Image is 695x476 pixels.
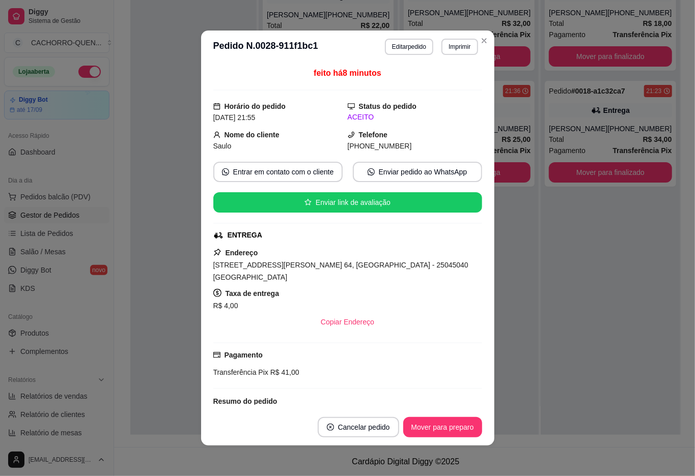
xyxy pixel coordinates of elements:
[314,69,381,77] span: feito há 8 minutos
[213,162,343,182] button: whats-appEntrar em contato com o cliente
[213,368,268,376] span: Transferência Pix
[213,103,220,110] span: calendar
[213,192,482,213] button: starEnviar link de avaliação
[225,102,286,110] strong: Horário do pedido
[213,302,238,310] span: R$ 4,00
[213,142,232,150] span: Saulo
[348,131,355,138] span: phone
[304,199,312,206] span: star
[313,312,382,332] button: Copiar Endereço
[213,289,221,297] span: dollar
[359,131,388,139] strong: Telefone
[268,368,299,376] span: R$ 41,00
[226,249,258,257] strong: Endereço
[213,248,221,256] span: pushpin
[368,168,375,175] span: whats-app
[441,39,478,55] button: Imprimir
[213,39,318,55] h3: Pedido N. 0028-911f1bc1
[225,351,263,359] strong: Pagamento
[359,102,417,110] strong: Status do pedido
[385,39,433,55] button: Editarpedido
[476,33,492,49] button: Close
[222,168,229,175] span: whats-app
[318,417,399,437] button: close-circleCancelar pedido
[213,351,220,359] span: credit-card
[403,417,482,437] button: Mover para preparo
[348,103,355,110] span: desktop
[228,230,262,241] div: ENTREGA
[213,397,277,405] strong: Resumo do pedido
[225,131,280,139] strong: Nome do cliente
[213,261,468,281] span: [STREET_ADDRESS][PERSON_NAME] 64, [GEOGRAPHIC_DATA] - 25045040 [GEOGRAPHIC_DATA]
[348,112,482,123] div: ACEITO
[353,162,482,182] button: whats-appEnviar pedido ao WhatsApp
[226,289,280,297] strong: Taxa de entrega
[348,142,412,150] span: [PHONE_NUMBER]
[213,131,220,138] span: user
[213,113,256,122] span: [DATE] 21:55
[327,424,334,431] span: close-circle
